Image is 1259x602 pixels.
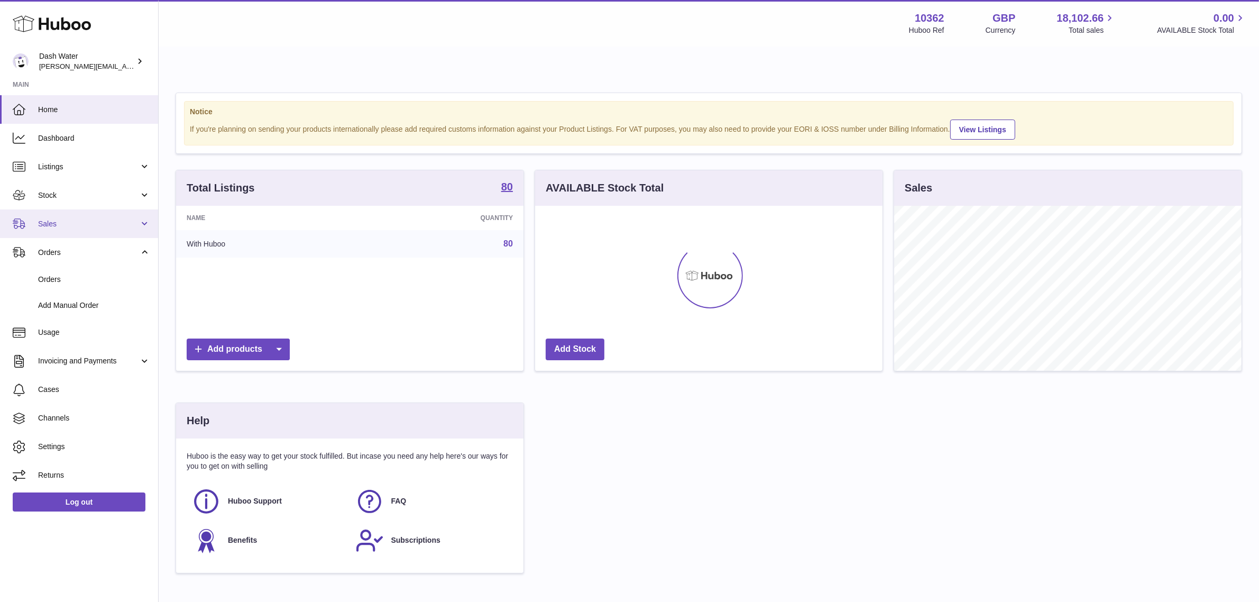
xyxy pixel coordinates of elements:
[187,451,513,471] p: Huboo is the easy way to get your stock fulfilled. But incase you need any help here's our ways f...
[38,248,139,258] span: Orders
[192,487,345,516] a: Huboo Support
[38,105,150,115] span: Home
[391,496,407,506] span: FAQ
[38,300,150,311] span: Add Manual Order
[1157,11,1246,35] a: 0.00 AVAILABLE Stock Total
[501,181,513,192] strong: 80
[915,11,944,25] strong: 10362
[38,413,150,423] span: Channels
[1157,25,1246,35] span: AVAILABLE Stock Total
[38,442,150,452] span: Settings
[39,51,134,71] div: Dash Water
[228,535,257,545] span: Benefits
[192,526,345,555] a: Benefits
[909,25,944,35] div: Huboo Ref
[501,181,513,194] a: 80
[38,470,150,480] span: Returns
[38,190,139,200] span: Stock
[355,487,508,516] a: FAQ
[13,53,29,69] img: james@dash-water.com
[950,120,1015,140] a: View Listings
[187,181,255,195] h3: Total Listings
[503,239,513,248] a: 80
[176,206,360,230] th: Name
[355,526,508,555] a: Subscriptions
[1056,11,1116,35] a: 18,102.66 Total sales
[38,133,150,143] span: Dashboard
[187,414,209,428] h3: Help
[1214,11,1234,25] span: 0.00
[38,385,150,395] span: Cases
[190,107,1228,117] strong: Notice
[38,327,150,338] span: Usage
[187,339,290,360] a: Add products
[905,181,932,195] h3: Sales
[546,181,664,195] h3: AVAILABLE Stock Total
[391,535,440,545] span: Subscriptions
[986,25,1016,35] div: Currency
[228,496,282,506] span: Huboo Support
[993,11,1015,25] strong: GBP
[360,206,523,230] th: Quantity
[190,118,1228,140] div: If you're planning on sending your products internationally please add required customs informati...
[546,339,604,360] a: Add Stock
[38,162,139,172] span: Listings
[39,62,212,70] span: [PERSON_NAME][EMAIL_ADDRESS][DOMAIN_NAME]
[38,356,139,366] span: Invoicing and Payments
[38,219,139,229] span: Sales
[1056,11,1104,25] span: 18,102.66
[176,230,360,258] td: With Huboo
[13,492,145,512] a: Log out
[1069,25,1116,35] span: Total sales
[38,275,150,285] span: Orders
